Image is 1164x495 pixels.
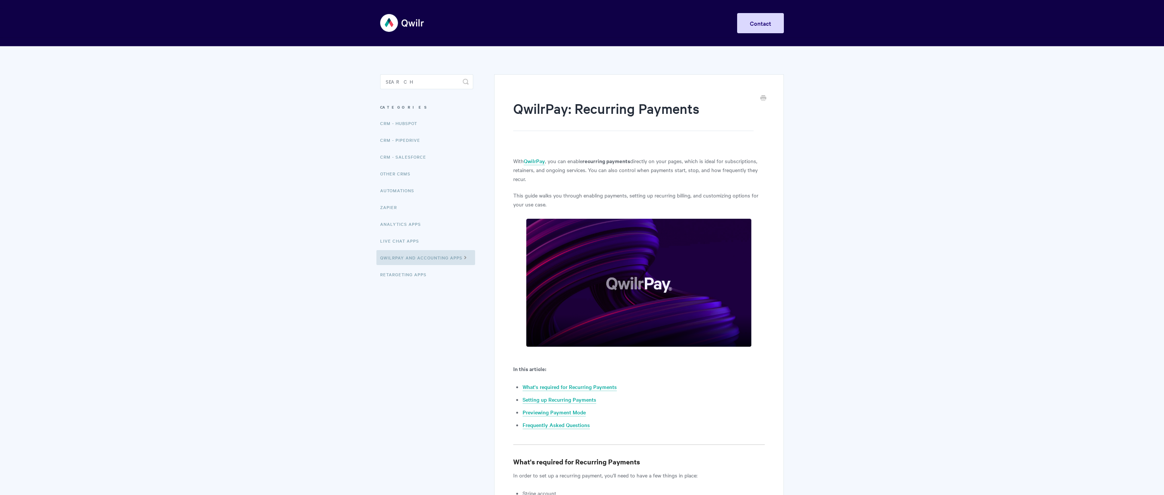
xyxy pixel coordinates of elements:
[380,74,473,89] input: Search
[523,383,617,391] a: What's required for Recurring Payments
[380,183,420,198] a: Automations
[380,9,425,37] img: Qwilr Help Center
[513,191,765,209] p: This guide walks you through enabling payments, setting up recurring billing, and customizing opt...
[582,157,630,165] strong: recurring payments
[513,471,765,480] p: In order to set up a recurring payment, you'll need to have a few things in place:
[380,116,423,131] a: CRM - HubSpot
[380,149,432,164] a: CRM - Salesforce
[513,365,546,373] b: In this article:
[523,396,596,404] a: Setting up Recurring Payments
[380,100,473,114] h3: Categories
[380,267,432,282] a: Retargeting Apps
[513,156,765,183] p: With , you can enable directly on your pages, which is ideal for subscriptions, retainers, and on...
[523,421,590,429] a: Frequently Asked Questions
[737,13,784,33] a: Contact
[523,408,586,417] a: Previewing Payment Mode
[526,218,752,347] img: file-hBILISBX3B.png
[380,233,425,248] a: Live Chat Apps
[380,200,403,215] a: Zapier
[524,157,545,165] a: QwilrPay
[760,94,766,103] a: Print this Article
[380,217,427,231] a: Analytics Apps
[513,457,765,467] h3: What's required for Recurring Payments
[380,133,426,147] a: CRM - Pipedrive
[513,99,754,131] h1: QwilrPay: Recurring Payments
[380,166,416,181] a: Other CRMs
[376,250,475,265] a: QwilrPay and Accounting Apps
